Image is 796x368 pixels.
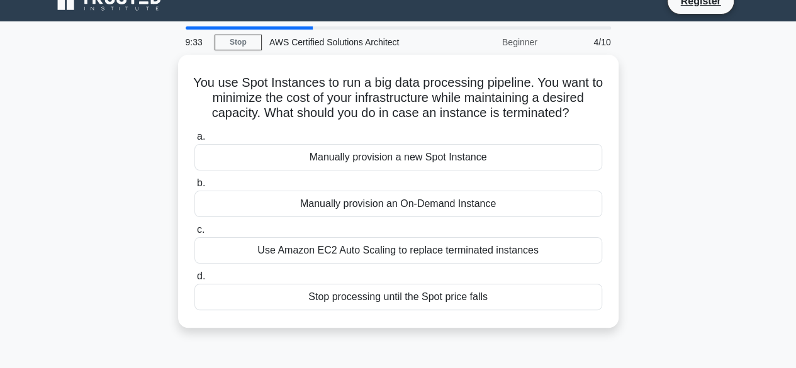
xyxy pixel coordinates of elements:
[178,30,215,55] div: 9:33
[194,237,602,264] div: Use Amazon EC2 Auto Scaling to replace terminated instances
[435,30,545,55] div: Beginner
[262,30,435,55] div: AWS Certified Solutions Architect
[215,35,262,50] a: Stop
[193,75,603,121] h5: You use Spot Instances to run a big data processing pipeline. You want to minimize the cost of yo...
[197,177,205,188] span: b.
[197,224,205,235] span: c.
[194,284,602,310] div: Stop processing until the Spot price falls
[545,30,619,55] div: 4/10
[194,191,602,217] div: Manually provision an On-Demand Instance
[197,131,205,142] span: a.
[197,270,205,281] span: d.
[194,144,602,170] div: Manually provision a new Spot Instance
